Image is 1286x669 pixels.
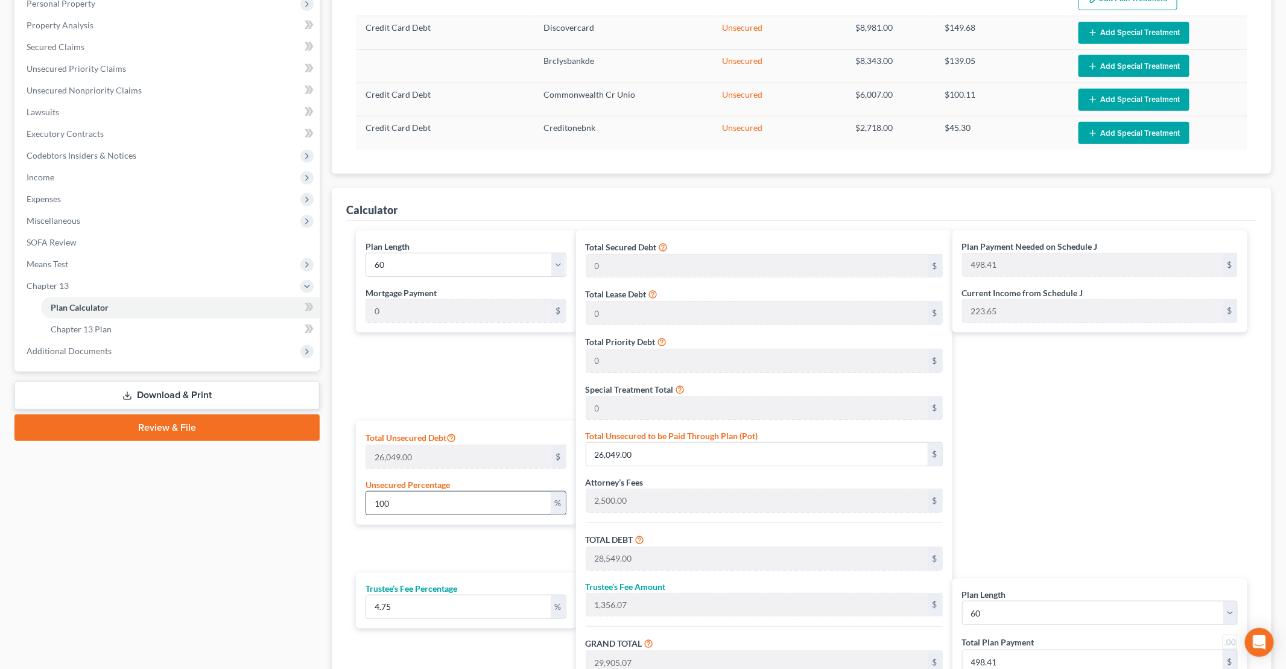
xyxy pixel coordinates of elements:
div: $ [551,445,566,468]
label: Current Income from Schedule J [962,287,1083,299]
a: Lawsuits [17,101,320,123]
label: Total Unsecured Debt [366,430,456,445]
label: Plan Payment Needed on Schedule J [962,240,1098,253]
input: 0.00 [586,489,928,512]
input: 0.00 [366,445,551,468]
a: Executory Contracts [17,123,320,145]
div: $ [928,349,942,372]
span: Expenses [27,194,61,204]
input: 0.00 [586,443,928,466]
a: Property Analysis [17,14,320,36]
div: $ [928,443,942,466]
label: Attorney’s Fees [586,476,644,489]
input: 0.00 [366,492,551,515]
a: Chapter 13 Plan [41,319,320,340]
td: Unsecured [712,83,846,116]
td: $8,343.00 [846,49,936,83]
td: $45.30 [936,116,1069,150]
input: 0.00 [586,255,928,277]
span: Additional Documents [27,346,112,356]
button: Add Special Treatment [1079,22,1189,44]
a: Secured Claims [17,36,320,58]
div: $ [1223,300,1237,323]
span: Lawsuits [27,107,59,117]
input: 0.00 [586,547,928,570]
td: Brclysbankde [534,49,713,83]
td: $6,007.00 [846,83,936,116]
div: $ [551,300,566,323]
label: Unsecured Percentage [366,478,450,491]
td: Credit Card Debt [356,116,534,150]
span: Executory Contracts [27,128,104,139]
label: Total Lease Debt [586,288,647,300]
input: 0.00 [366,300,551,323]
a: SOFA Review [17,232,320,253]
td: Unsecured [712,16,846,49]
span: Chapter 13 [27,281,69,291]
td: $100.11 [936,83,1069,116]
label: TOTAL DEBT [586,533,633,546]
div: Open Intercom Messenger [1245,628,1274,657]
span: Unsecured Priority Claims [27,63,126,74]
span: Unsecured Nonpriority Claims [27,85,142,95]
a: Unsecured Priority Claims [17,58,320,80]
label: Total Unsecured to be Paid Through Plan (Pot) [586,430,758,442]
a: Unsecured Nonpriority Claims [17,80,320,101]
td: Unsecured [712,116,846,150]
td: Credit Card Debt [356,16,534,49]
input: 0.00 [366,595,551,618]
td: Unsecured [712,49,846,83]
a: Round to nearest dollar [1223,635,1238,650]
button: Add Special Treatment [1079,89,1189,111]
button: Add Special Treatment [1079,122,1189,144]
div: % [551,492,566,515]
td: $149.68 [936,16,1069,49]
div: $ [928,255,942,277]
label: Total Plan Payment [962,636,1034,648]
label: Special Treatment Total [586,383,674,396]
label: Plan Length [366,240,410,253]
span: Income [27,172,54,182]
label: Total Priority Debt [586,335,656,348]
div: Calculator [346,203,398,217]
input: 0.00 [586,302,928,325]
div: $ [1223,253,1237,276]
input: 0.00 [963,300,1223,323]
input: 0.00 [586,594,928,617]
td: Credit Card Debt [356,83,534,116]
a: Download & Print [14,381,320,410]
span: Plan Calculator [51,302,109,312]
label: Trustee’s Fee Percentage [366,582,457,595]
input: 0.00 [963,253,1223,276]
div: $ [928,397,942,420]
span: Chapter 13 Plan [51,324,112,334]
div: % [551,595,566,618]
label: Plan Length [962,588,1006,601]
td: Creditonebnk [534,116,713,150]
td: $139.05 [936,49,1069,83]
td: Discovercard [534,16,713,49]
input: 0.00 [586,349,928,372]
div: $ [928,547,942,570]
button: Add Special Treatment [1079,55,1189,77]
span: Means Test [27,259,68,269]
div: $ [928,302,942,325]
label: Total Secured Debt [586,241,657,253]
input: 0.00 [586,397,928,420]
span: Secured Claims [27,42,84,52]
span: SOFA Review [27,237,77,247]
td: $8,981.00 [846,16,936,49]
td: Commonwealth Cr Unio [534,83,713,116]
span: Property Analysis [27,20,93,30]
label: Mortgage Payment [366,287,437,299]
label: GRAND TOTAL [586,637,642,650]
a: Review & File [14,414,320,441]
a: Plan Calculator [41,297,320,319]
td: $2,718.00 [846,116,936,150]
div: $ [928,594,942,617]
div: $ [928,489,942,512]
label: Trustee’s Fee Amount [586,580,666,593]
span: Codebtors Insiders & Notices [27,150,136,160]
span: Miscellaneous [27,215,80,226]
